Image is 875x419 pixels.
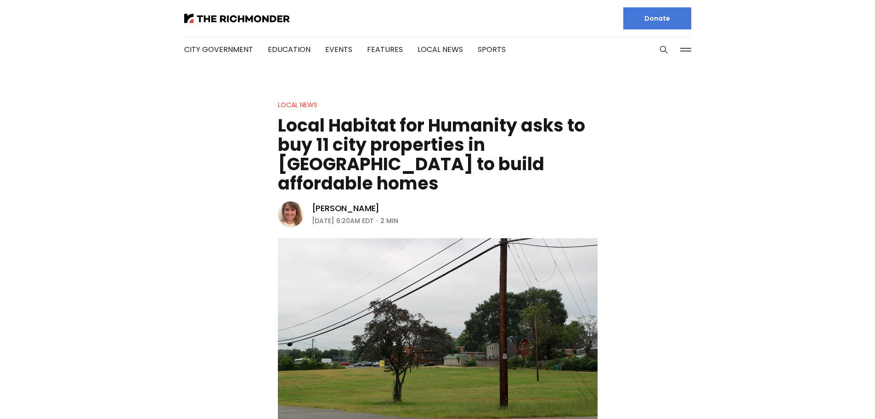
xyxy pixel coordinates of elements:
a: Local News [278,100,317,109]
button: Search this site [657,43,671,57]
a: Sports [478,44,506,55]
span: 2 min [380,215,398,226]
a: Education [268,44,310,55]
a: Local News [418,44,463,55]
a: Features [367,44,403,55]
a: Donate [623,7,691,29]
img: The Richmonder [184,14,290,23]
h1: Local Habitat for Humanity asks to buy 11 city properties in [GEOGRAPHIC_DATA] to build affordabl... [278,116,598,193]
iframe: portal-trigger [645,374,875,419]
a: Events [325,44,352,55]
a: [PERSON_NAME] [312,203,380,214]
a: City Government [184,44,253,55]
time: [DATE] 6:20AM EDT [312,215,374,226]
img: Sarah Vogelsong [278,201,304,227]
